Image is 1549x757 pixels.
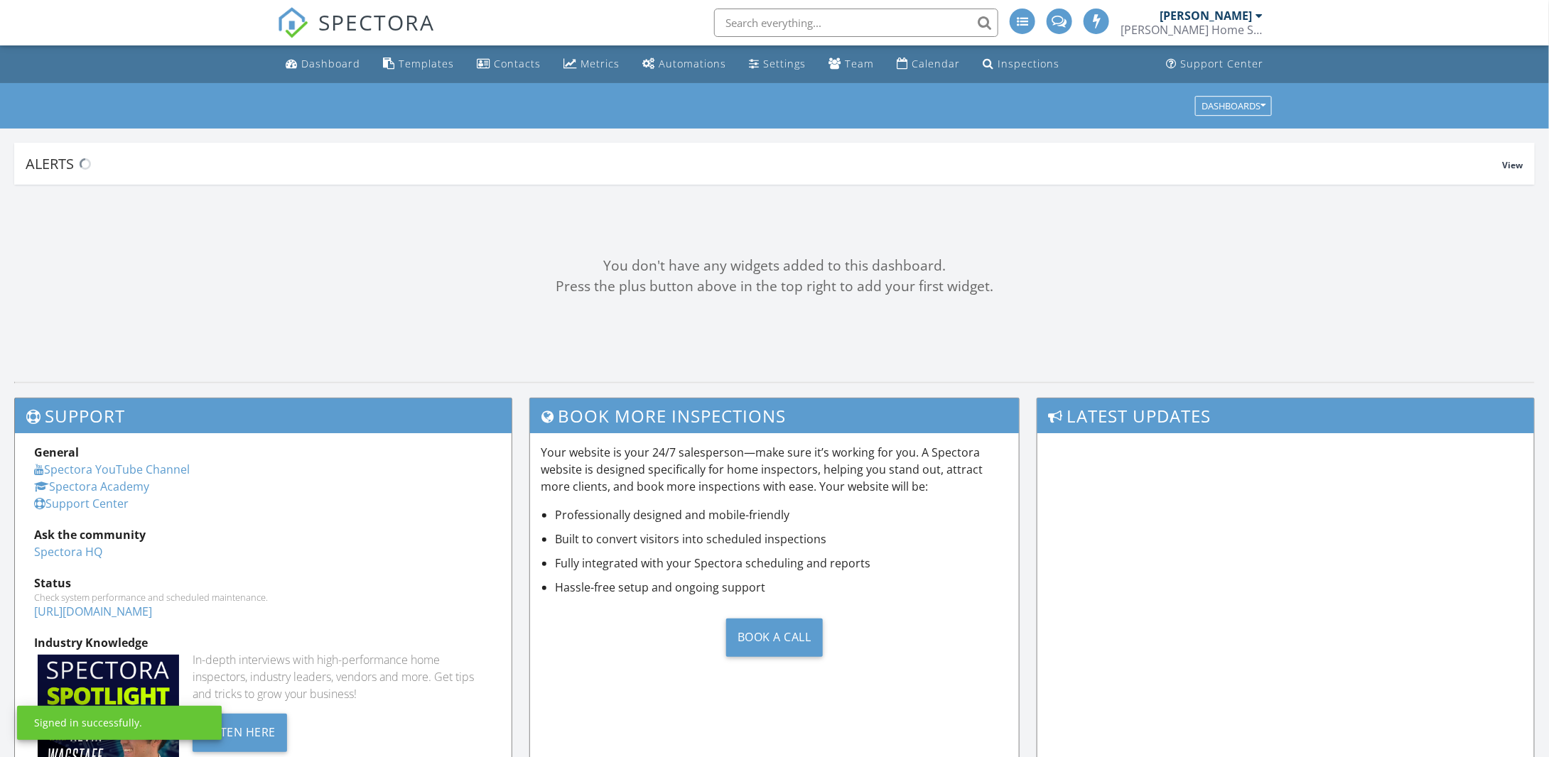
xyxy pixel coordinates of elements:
[34,445,79,460] strong: General
[14,276,1535,297] div: Press the plus button above in the top right to add your first widget.
[1202,101,1265,111] div: Dashboards
[637,51,732,77] a: Automations (Advanced)
[193,651,492,702] div: In-depth interviews with high-performance home inspectors, industry leaders, vendors and more. Ge...
[193,714,287,752] div: Listen Here
[34,634,492,651] div: Industry Knowledge
[277,19,435,49] a: SPECTORA
[977,51,1065,77] a: Inspections
[891,51,966,77] a: Calendar
[763,57,806,70] div: Settings
[659,57,726,70] div: Automations
[34,462,190,477] a: Spectora YouTube Channel
[26,154,1503,173] div: Alerts
[34,574,492,592] div: Status
[34,496,129,511] a: Support Center
[998,57,1059,70] div: Inspections
[1503,159,1523,171] span: View
[558,51,625,77] a: Metrics
[399,57,454,70] div: Templates
[193,724,287,739] a: Listen Here
[823,51,880,77] a: Team
[494,57,541,70] div: Contacts
[34,544,102,560] a: Spectora HQ
[1180,57,1263,70] div: Support Center
[726,619,823,657] div: Book a Call
[34,716,142,730] div: Signed in successfully.
[301,57,360,70] div: Dashboard
[1037,398,1534,433] h3: Latest Updates
[1195,96,1272,116] button: Dashboards
[555,530,1008,548] li: Built to convert visitors into scheduled inspections
[541,444,1008,495] p: Your website is your 24/7 salesperson—make sure it’s working for you. A Spectora website is desig...
[34,604,152,619] a: [URL][DOMAIN_NAME]
[1160,51,1269,77] a: Support Center
[743,51,811,77] a: Settings
[34,592,492,603] div: Check system performance and scheduled maintenance.
[34,526,492,543] div: Ask the community
[280,51,366,77] a: Dashboard
[14,256,1535,276] div: You don't have any widgets added to this dashboard.
[318,7,435,37] span: SPECTORA
[471,51,546,77] a: Contacts
[277,7,308,38] img: The Best Home Inspection Software - Spectora
[15,398,512,433] h3: Support
[530,398,1018,433] h3: Book More Inspections
[555,579,1008,596] li: Hassle-free setup and ongoing support
[34,479,149,494] a: Spectora Academy
[555,506,1008,523] li: Professionally designed and mobile-friendly
[845,57,874,70] div: Team
[541,607,1008,668] a: Book a Call
[555,555,1008,572] li: Fully integrated with your Spectora scheduling and reports
[1121,23,1263,37] div: Scott Home Services, LLC
[581,57,620,70] div: Metrics
[714,9,998,37] input: Search everything...
[377,51,460,77] a: Templates
[1160,9,1252,23] div: [PERSON_NAME]
[912,57,960,70] div: Calendar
